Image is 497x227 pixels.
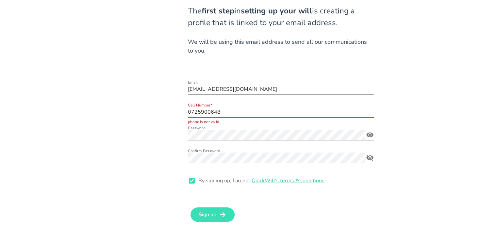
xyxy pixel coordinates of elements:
button: Sign up [191,207,235,222]
button: Confirm Password appended action [364,154,376,162]
strong: setting up your will [241,6,312,16]
strong: first step [202,6,234,16]
span: Sign up [198,211,216,218]
a: QuickWill's terms & conditions [252,177,324,184]
div: phone is not valid. [188,120,374,124]
div: By signing up, I accept [198,177,324,184]
button: Password appended action [364,131,376,139]
label: Email [188,80,198,85]
label: Cell Number* [188,103,212,108]
p: We will be using this email address to send all our communications to you. [188,38,374,55]
p: The in is creating a profile that is linked to your email address. [188,5,374,28]
label: Password [188,126,205,131]
label: Confirm Password [188,149,220,154]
